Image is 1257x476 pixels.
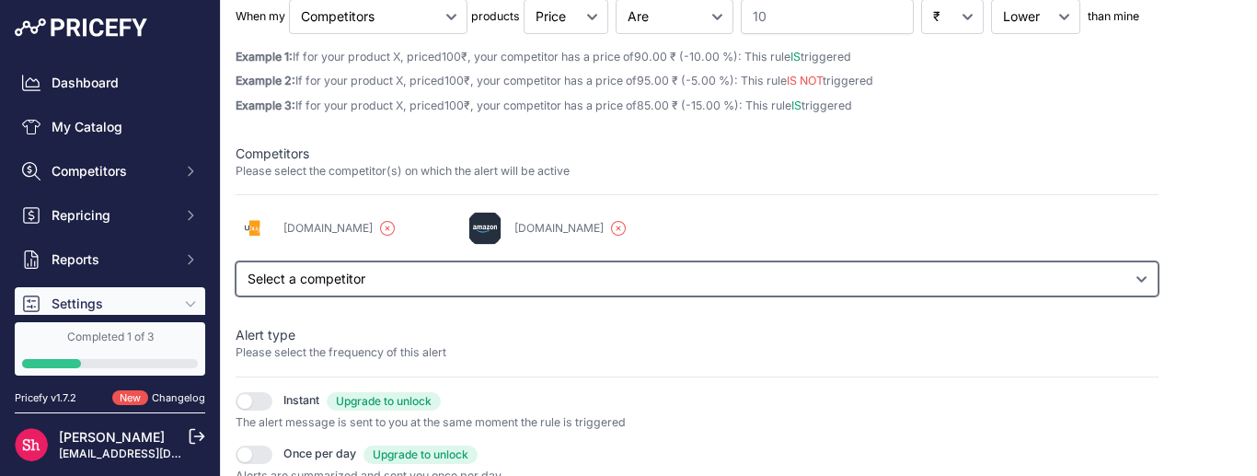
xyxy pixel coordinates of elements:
[236,210,272,247] img: 0
[112,390,148,406] span: New
[15,243,205,276] button: Reports
[59,447,251,460] a: [EMAIL_ADDRESS][DOMAIN_NAME]
[236,326,1159,344] p: Alert type
[236,73,1159,90] p: If for your product X, priced ₹, your competitor has a price of : This rule triggered
[327,392,441,411] span: Upgrade to unlock
[15,110,205,144] a: My Catalog
[236,74,295,87] strong: Example 2:
[283,392,319,411] span: Instant
[59,429,165,445] a: [PERSON_NAME]
[634,50,738,64] span: 90.00 ₹ (-10.00 %)
[442,50,461,64] span: 100
[15,18,147,37] img: Pricefy Logo
[15,287,205,320] button: Settings
[791,99,801,112] span: IS
[52,250,172,269] span: Reports
[787,74,823,87] span: IS NOT
[236,98,1159,115] p: If for your product X, priced ₹, your competitor has a price of : This rule triggered
[15,199,205,232] button: Repricing
[152,391,205,404] a: Changelog
[15,390,76,406] div: Pricefy v1.7.2
[514,221,604,236] p: [DOMAIN_NAME]
[236,344,1159,362] p: Please select the frequency of this alert
[471,8,520,26] p: products
[236,8,285,26] p: When my
[52,206,172,225] span: Repricing
[15,322,205,376] a: Completed 1 of 3
[790,50,801,64] span: IS
[15,155,205,188] button: Competitors
[236,145,1159,163] p: Competitors
[236,163,1159,180] p: Please select the competitor(s) on which the alert will be active
[283,221,373,236] p: [DOMAIN_NAME]
[236,49,1159,66] p: If for your product X, priced ₹, your competitor has a price of : This rule triggered
[22,330,198,344] div: Completed 1 of 3
[637,99,739,112] span: 85.00 ₹ (-15.00 %)
[467,210,503,247] img: 1
[52,295,172,313] span: Settings
[236,99,295,112] strong: Example 3:
[444,99,464,112] span: 100
[52,162,172,180] span: Competitors
[444,74,464,87] span: 100
[15,66,205,99] a: Dashboard
[363,446,478,464] span: Upgrade to unlock
[236,50,293,64] strong: Example 1:
[1088,8,1139,26] p: than mine
[283,446,356,464] span: Once per day
[236,414,1159,432] p: The alert message is sent to you at the same moment the rule is triggered
[637,74,734,87] span: 95.00 ₹ (-5.00 %)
